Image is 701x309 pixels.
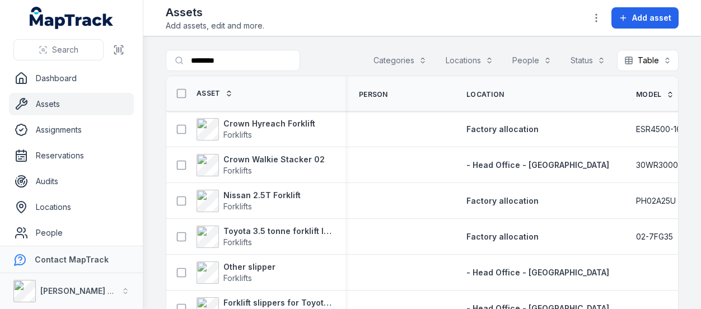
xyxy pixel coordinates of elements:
[166,20,264,31] span: Add assets, edit and more.
[466,267,609,278] a: - Head Office - [GEOGRAPHIC_DATA]
[466,232,539,241] span: Factory allocation
[438,50,501,71] button: Locations
[197,226,332,248] a: Toyota 3.5 tonne forklift lpgForklifts
[197,89,233,98] a: Asset
[30,7,114,29] a: MapTrack
[13,39,104,60] button: Search
[197,154,325,176] a: Crown Walkie Stacker 02Forklifts
[466,90,504,99] span: Location
[359,90,388,99] span: Person
[636,231,673,242] span: 02-7FG35
[466,195,539,207] a: Factory allocation
[197,190,301,212] a: Nissan 2.5T ForkliftForklifts
[223,237,252,247] span: Forklifts
[505,50,559,71] button: People
[636,124,681,135] span: ESR4500-16
[223,154,325,165] strong: Crown Walkie Stacker 02
[40,286,118,296] strong: [PERSON_NAME] Air
[197,261,275,284] a: Other slipperForklifts
[9,93,134,115] a: Assets
[636,195,676,207] span: PH02A25U
[197,89,221,98] span: Asset
[466,160,609,170] span: - Head Office - [GEOGRAPHIC_DATA]
[466,268,609,277] span: - Head Office - [GEOGRAPHIC_DATA]
[223,118,315,129] strong: Crown Hyreach Forklift
[223,166,252,175] span: Forklifts
[9,196,134,218] a: Locations
[617,50,679,71] button: Table
[366,50,434,71] button: Categories
[9,222,134,244] a: People
[223,273,252,283] span: Forklifts
[9,170,134,193] a: Audits
[611,7,679,29] button: Add asset
[9,119,134,141] a: Assignments
[223,261,275,273] strong: Other slipper
[223,190,301,201] strong: Nissan 2.5T Forklift
[466,231,539,242] a: Factory allocation
[223,130,252,139] span: Forklifts
[166,4,264,20] h2: Assets
[52,44,78,55] span: Search
[197,118,315,141] a: Crown Hyreach ForkliftForklifts
[466,196,539,205] span: Factory allocation
[466,160,609,171] a: - Head Office - [GEOGRAPHIC_DATA]
[466,124,539,135] a: Factory allocation
[563,50,613,71] button: Status
[636,90,674,99] a: Model
[9,67,134,90] a: Dashboard
[223,297,332,308] strong: Forklift slippers for Toyota 16900 truck
[466,124,539,134] span: Factory allocation
[223,202,252,211] span: Forklifts
[632,12,671,24] span: Add asset
[9,144,134,167] a: Reservations
[223,226,332,237] strong: Toyota 3.5 tonne forklift lpg
[636,90,662,99] span: Model
[35,255,109,264] strong: Contact MapTrack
